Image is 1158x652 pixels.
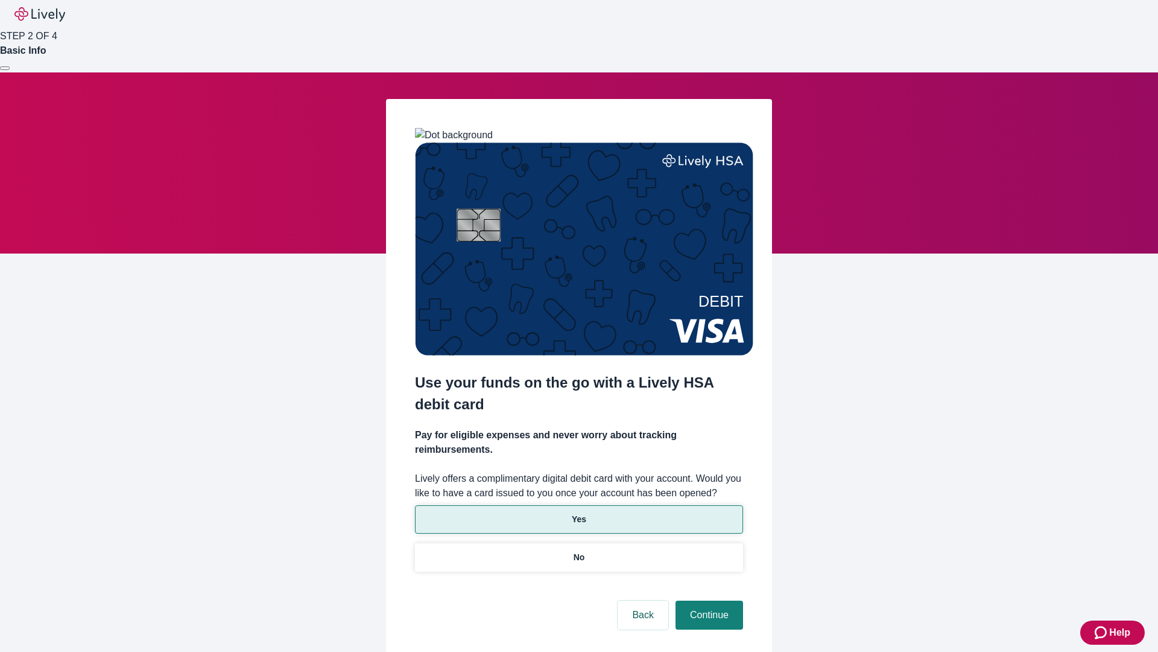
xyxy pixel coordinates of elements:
[572,513,586,526] p: Yes
[415,128,493,142] img: Dot background
[415,142,753,356] img: Debit card
[415,471,743,500] label: Lively offers a complimentary digital debit card with your account. Would you like to have a card...
[1109,625,1130,640] span: Help
[618,601,668,630] button: Back
[574,551,585,564] p: No
[415,505,743,534] button: Yes
[1080,621,1145,645] button: Zendesk support iconHelp
[415,543,743,572] button: No
[415,372,743,415] h2: Use your funds on the go with a Lively HSA debit card
[1095,625,1109,640] svg: Zendesk support icon
[415,428,743,457] h4: Pay for eligible expenses and never worry about tracking reimbursements.
[675,601,743,630] button: Continue
[14,7,65,22] img: Lively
